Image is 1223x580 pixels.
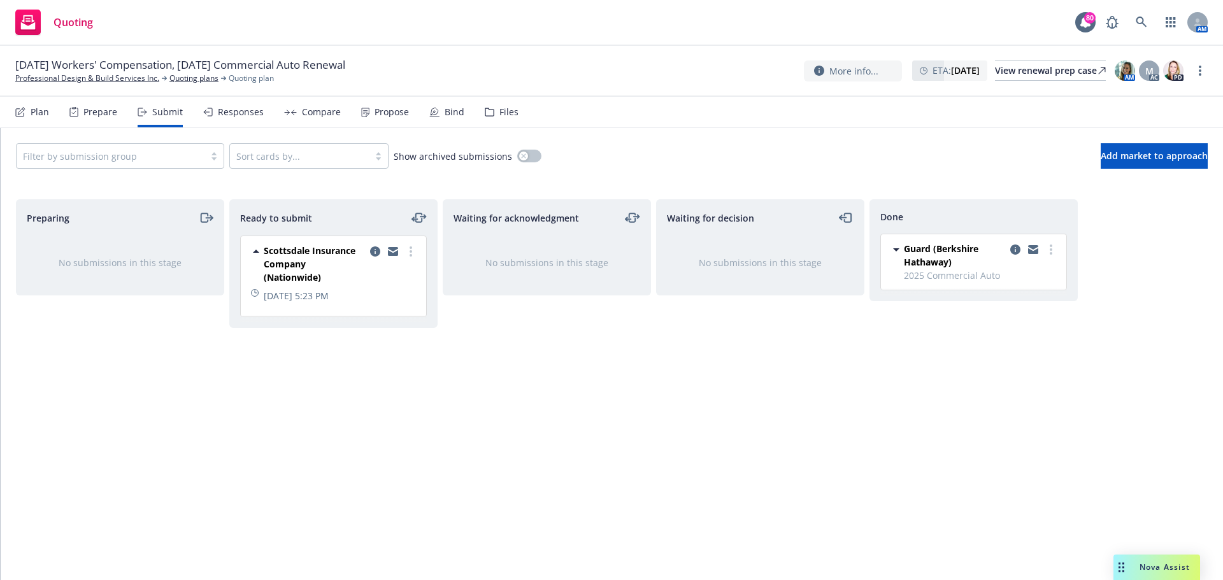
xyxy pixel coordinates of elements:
a: View renewal prep case [995,60,1106,81]
a: moveLeftRight [625,210,640,225]
div: Plan [31,107,49,117]
span: [DATE] 5:23 PM [251,292,329,306]
a: copy logging email [1026,242,1041,257]
a: moveLeft [838,210,854,225]
button: Nova Assist [1113,555,1200,580]
div: No submissions in this stage [677,256,843,269]
span: 2025 Commercial Auto [904,269,1059,282]
button: More info... [804,60,902,81]
div: Submit [152,107,183,117]
a: moveRight [198,210,213,225]
span: M [1145,64,1154,78]
a: Search [1129,10,1154,35]
span: Guard (Berkshire Hathaway) [904,242,1005,269]
div: Compare [302,107,341,117]
span: [DATE] 5:23 PM [264,289,329,302]
div: Prepare [83,107,117,117]
div: View renewal prep case [995,61,1106,80]
div: Files [499,107,519,117]
a: copy logging email [1008,242,1023,257]
a: moveLeftRight [411,210,427,225]
a: Report a Bug [1099,10,1125,35]
a: Quoting plans [169,73,218,84]
button: Add market to approach [1101,143,1208,169]
span: Quoting [54,17,93,27]
span: Show archived submissions [394,150,512,163]
span: Done [880,210,903,223]
strong: [DATE] [951,64,980,76]
div: Drag to move [1113,555,1129,580]
a: more [403,244,418,259]
a: Professional Design & Build Services Inc. [15,73,159,84]
div: No submissions in this stage [37,256,203,269]
span: Add market to approach [1101,150,1208,162]
div: 80 [1084,12,1096,24]
a: more [1043,242,1059,257]
a: copy logging email [368,244,383,259]
span: ETA : [933,64,980,77]
img: photo [1115,60,1135,81]
span: Quoting plan [229,73,274,84]
div: No submissions in this stage [464,256,630,269]
img: photo [1163,60,1184,81]
span: Ready to submit [240,211,312,225]
span: Waiting for decision [667,211,754,225]
a: copy logging email [385,244,401,259]
div: Propose [375,107,409,117]
div: Responses [218,107,264,117]
div: Bind [445,107,464,117]
span: Nova Assist [1140,562,1190,572]
a: Switch app [1158,10,1184,35]
span: Scottsdale Insurance Company (Nationwide) [264,244,365,284]
span: More info... [829,64,878,78]
a: Quoting [10,4,98,40]
span: [DATE] Workers' Compensation, [DATE] Commercial Auto Renewal [15,57,345,73]
span: Waiting for acknowledgment [454,211,579,225]
span: Preparing [27,211,69,225]
a: more [1192,63,1208,78]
